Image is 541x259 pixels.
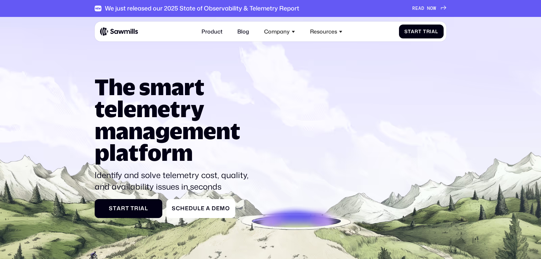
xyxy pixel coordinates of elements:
[412,5,446,11] a: READNOW
[95,76,252,164] h1: The smart telemetry management platform
[260,24,299,39] div: Company
[131,205,134,212] span: T
[423,29,426,35] span: T
[216,205,220,212] span: e
[310,28,337,35] div: Resources
[220,205,225,212] span: m
[404,29,408,35] span: S
[166,199,235,218] a: ScheduleaDemo
[411,29,415,35] span: a
[233,24,253,39] a: Blog
[193,205,197,212] span: u
[95,199,162,218] a: StartTrial
[264,28,290,35] div: Company
[412,5,415,11] span: R
[426,29,430,35] span: r
[134,205,139,212] span: r
[399,25,444,39] a: StartTrial
[431,29,435,35] span: a
[197,205,201,212] span: l
[306,24,347,39] div: Resources
[408,29,411,35] span: t
[415,5,418,11] span: E
[189,205,193,212] span: d
[113,205,117,212] span: t
[185,205,189,212] span: e
[145,205,148,212] span: l
[109,205,113,212] span: S
[139,205,140,212] span: i
[201,205,205,212] span: e
[172,205,176,212] span: S
[418,5,421,11] span: A
[197,24,227,39] a: Product
[421,5,424,11] span: D
[95,170,252,192] p: Identify and solve telemetry cost, quality, and availability issues in seconds
[430,29,431,35] span: i
[180,205,185,212] span: h
[105,5,299,12] div: We just released our 2025 State of Observability & Telemetry Report
[125,205,129,212] span: t
[212,205,216,212] span: D
[117,205,121,212] span: a
[427,5,430,11] span: N
[225,205,230,212] span: o
[121,205,125,212] span: r
[206,205,210,212] span: a
[415,29,418,35] span: r
[140,205,145,212] span: a
[435,29,438,35] span: l
[418,29,422,35] span: t
[176,205,180,212] span: c
[430,5,433,11] span: O
[433,5,436,11] span: W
